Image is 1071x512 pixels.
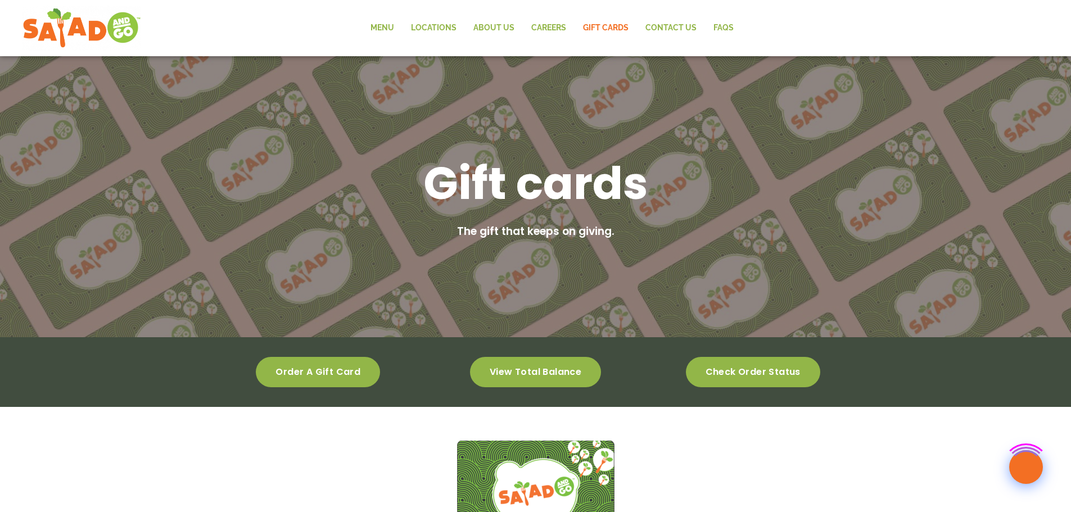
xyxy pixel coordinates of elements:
nav: Menu [362,15,742,41]
a: GIFT CARDS [575,15,637,41]
a: FAQs [705,15,742,41]
h2: The gift that keeps on giving. [457,224,614,240]
h1: Gift cards [423,154,648,212]
span: Order a gift card [275,368,360,376]
a: Careers [523,15,575,41]
a: Order a gift card [256,357,380,387]
a: Menu [362,15,403,41]
img: new-SAG-logo-768×292 [22,6,141,51]
a: View total balance [470,357,601,387]
a: Check order status [686,357,820,387]
a: Locations [403,15,465,41]
span: View total balance [490,368,581,376]
a: Contact Us [637,15,705,41]
span: Check order status [706,368,801,376]
a: About Us [465,15,523,41]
